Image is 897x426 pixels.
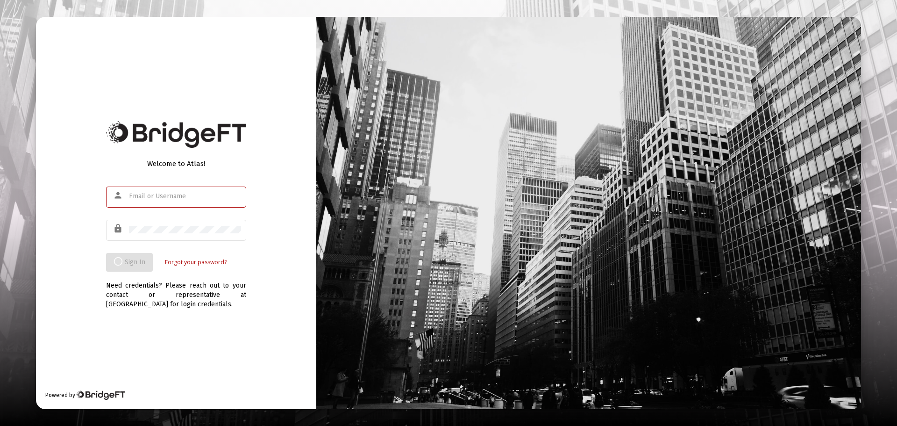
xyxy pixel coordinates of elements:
div: Powered by [45,390,125,400]
div: Need credentials? Please reach out to your contact or representative at [GEOGRAPHIC_DATA] for log... [106,272,246,309]
button: Sign In [106,253,153,272]
span: Sign In [114,258,145,266]
a: Forgot your password? [165,258,227,267]
mat-icon: lock [113,223,124,234]
input: Email or Username [129,193,241,200]
div: Welcome to Atlas! [106,159,246,168]
img: Bridge Financial Technology Logo [106,121,246,148]
mat-icon: person [113,190,124,201]
img: Bridge Financial Technology Logo [76,390,125,400]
